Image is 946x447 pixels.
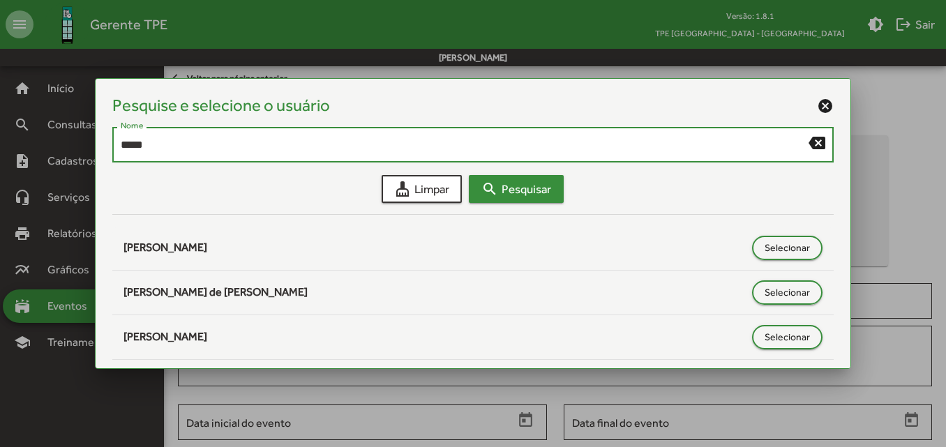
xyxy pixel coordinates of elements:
[481,176,551,202] span: Pesquisar
[123,285,308,298] span: [PERSON_NAME] de [PERSON_NAME]
[469,175,564,203] button: Pesquisar
[112,96,330,116] h4: Pesquise e selecione o usuário
[765,280,810,305] span: Selecionar
[809,134,825,151] mat-icon: backspace
[752,280,823,305] button: Selecionar
[817,98,834,114] mat-icon: cancel
[123,330,207,343] span: [PERSON_NAME]
[752,236,823,260] button: Selecionar
[123,241,207,254] span: [PERSON_NAME]
[394,176,449,202] span: Limpar
[765,235,810,260] span: Selecionar
[765,324,810,349] span: Selecionar
[752,325,823,349] button: Selecionar
[481,181,498,197] mat-icon: search
[394,181,411,197] mat-icon: cleaning_services
[382,175,462,203] button: Limpar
